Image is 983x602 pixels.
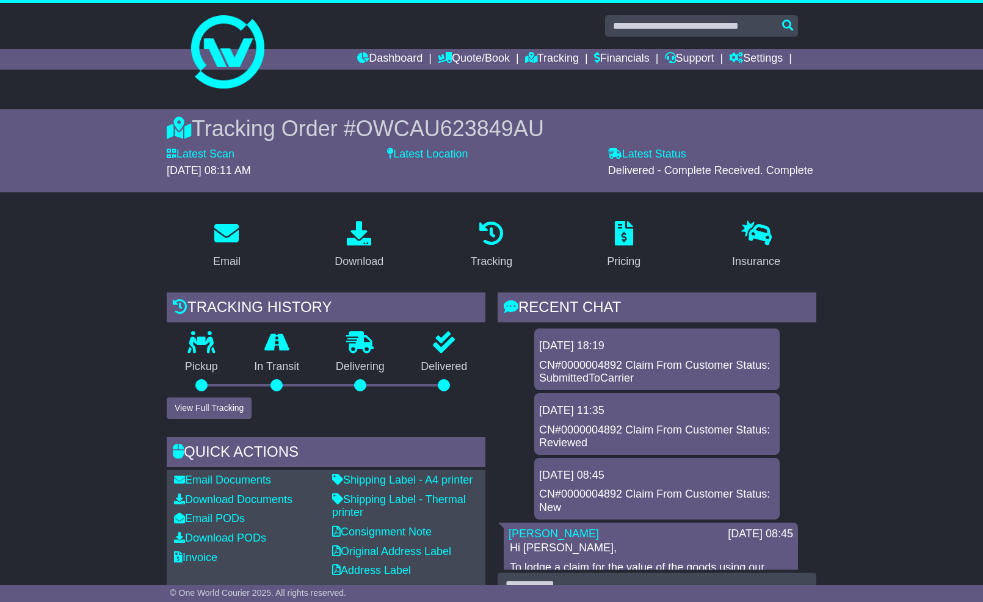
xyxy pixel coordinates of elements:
a: Consignment Note [332,526,432,538]
p: To lodge a claim for the value of the goods using our warranty, you are able to do so directly us... [510,561,792,601]
p: Pickup [167,360,236,374]
a: Shipping Label - Thermal printer [332,493,466,519]
div: Tracking [471,253,512,270]
div: [DATE] 08:45 [728,528,793,541]
a: Invoice [174,551,217,564]
div: Pricing [607,253,640,270]
div: CN#0000004892 Claim From Customer Status: SubmittedToCarrier [539,359,775,385]
a: Address Label [332,564,411,576]
a: Download [327,217,391,274]
button: View Full Tracking [167,397,252,419]
div: Download [335,253,383,270]
label: Latest Scan [167,148,234,161]
span: © One World Courier 2025. All rights reserved. [170,588,346,598]
p: Delivered [403,360,486,374]
div: [DATE] 18:19 [539,339,775,353]
div: Tracking Order # [167,115,816,142]
div: CN#0000004892 Claim From Customer Status: New [539,488,775,514]
span: Delivered - Complete Received. Complete [608,164,813,176]
a: Download Documents [174,493,292,506]
div: CN#0000004892 Claim From Customer Status: Reviewed [539,424,775,450]
a: Email PODs [174,512,245,524]
a: Dashboard [357,49,423,70]
p: Delivering [317,360,403,374]
a: Pricing [599,217,648,274]
label: Latest Location [387,148,468,161]
a: Shipping Label - A4 printer [332,474,473,486]
label: Latest Status [608,148,686,161]
a: Settings [729,49,783,70]
div: [DATE] 11:35 [539,404,775,418]
a: Tracking [463,217,520,274]
a: Tracking [525,49,579,70]
a: Original Address Label [332,545,451,557]
div: Email [213,253,241,270]
a: [PERSON_NAME] [509,528,599,540]
div: Quick Actions [167,437,485,470]
div: Tracking history [167,292,485,325]
div: RECENT CHAT [498,292,816,325]
div: [DATE] 08:45 [539,469,775,482]
a: Download PODs [174,532,266,544]
a: Financials [594,49,650,70]
a: Email [205,217,248,274]
p: Hi [PERSON_NAME], [510,542,792,555]
p: In Transit [236,360,318,374]
a: Quote/Book [438,49,510,70]
a: Support [665,49,714,70]
span: [DATE] 08:11 AM [167,164,251,176]
a: Insurance [724,217,788,274]
a: Email Documents [174,474,271,486]
div: Insurance [732,253,780,270]
span: OWCAU623849AU [356,116,544,141]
